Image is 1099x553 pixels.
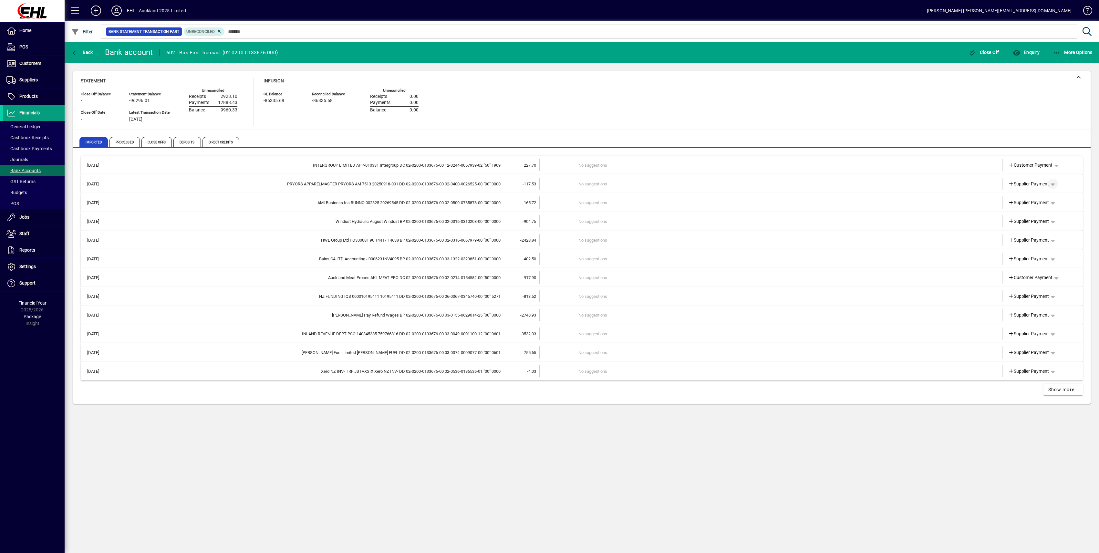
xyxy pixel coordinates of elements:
span: Products [19,94,38,99]
span: Payments [370,100,390,105]
span: Supplier Payment [1008,218,1049,225]
a: Supplier Payment [1006,328,1052,339]
span: Supplier Payment [1008,181,1049,187]
mat-chip: Reconciliation Status: Unreconciled [184,27,225,36]
div: Kenneth Ward Pay Refund Wages BP 02-0200-0133676-00 03-0155-0629014-25 "00" 0000 [114,312,501,318]
span: GL Balance [264,92,302,96]
td: No suggestions [578,346,965,359]
button: Profile [106,5,127,16]
mat-expansion-panel-header: [DATE]Windust Hydraulic August Windust BP 02-0200-0133676-00 02-0316-0310208-00 "00" 0000-904.75N... [81,212,1083,231]
a: Supplier Payment [1006,347,1052,358]
td: [DATE] [84,290,114,302]
span: Close Off Date [81,110,119,115]
span: Financials [19,110,40,115]
span: Supplier Payment [1008,368,1049,375]
a: Cashbook Payments [3,143,65,154]
td: [DATE] [84,215,114,227]
div: AMI Business Ins RUNNO 002325 20269545 DD 02-0200-0133676-00 02-0500-0765878-00 "00" 0000 [114,200,501,206]
a: Supplier Payment [1006,309,1052,321]
a: Customer Payment [1006,272,1055,283]
td: No suggestions [578,215,965,227]
div: Auckland Meat Proces AKL MEAT PRO DC 02-0200-0133676-00 02-0214-0154582-00 "50" 0000 [114,275,501,281]
td: No suggestions [578,178,965,190]
a: Supplier Payment [1006,215,1052,227]
span: Supplier Payment [1008,312,1049,318]
span: -2428.84 [520,238,536,243]
td: [DATE] [84,365,114,377]
span: Financial Year [18,300,47,306]
span: -755.65 [523,350,536,355]
td: No suggestions [578,234,965,246]
div: 602 - Bus First Transact (02-0200-0133676-000) [166,47,278,58]
span: Jobs [19,214,29,220]
span: Bank Statement Transaction Part [109,28,179,35]
span: POS [19,44,28,49]
div: McFall Fuel Limited MCFALL FUEL DD 02-0200-0133676-00 03-0374-0009077-00 "00" 0601 [114,350,501,356]
span: Cashbook Receipts [6,135,49,140]
mat-expansion-panel-header: [DATE]INLAND REVENUE DEPT PSO 140345385 759766816 DD 02-0200-0133676-00 03-0049-0001100-12 "00" 0... [81,324,1083,343]
td: [DATE] [84,253,114,265]
td: [DATE] [84,346,114,359]
td: No suggestions [578,159,965,171]
span: Payments [189,100,209,105]
td: [DATE] [84,328,114,340]
span: -2748.93 [520,313,536,318]
label: Unreconciled [202,89,224,93]
span: Supplier Payment [1008,199,1049,206]
a: Cashbook Receipts [3,132,65,143]
a: Supplier Payment [1006,290,1052,302]
a: Journals [3,154,65,165]
span: Supplier Payment [1008,237,1049,244]
span: Supplier Payment [1008,256,1049,262]
td: No suggestions [578,271,965,284]
a: Reports [3,242,65,258]
span: -813.52 [523,294,536,299]
td: [DATE] [84,271,114,284]
div: Xero NZ INV- TRF JSTVXSIX Xero NZ INV- DD 02-0200-0133676-00 02-0536-0186536-01 "00" 0000 [114,368,501,375]
span: Balance [189,108,205,113]
span: Unreconciled [186,29,215,34]
span: Staff [19,231,29,236]
span: 0.00 [410,100,419,105]
a: Suppliers [3,72,65,88]
span: 0.00 [410,108,419,113]
a: Supplier Payment [1006,197,1052,208]
span: Statement Balance [129,92,170,96]
div: Bains CA LTD Accounting J000623 INV4095 BP 02-0200-0133676-00 03-1322-0323851-00 "00" 0000 [114,256,501,262]
span: -9960.33 [219,108,237,113]
span: 2928.10 [221,94,237,99]
a: Supplier Payment [1006,365,1052,377]
span: Back [71,50,93,55]
div: Bank account [105,47,153,57]
span: Deposits [173,137,201,147]
span: 12888.43 [218,100,237,105]
span: Support [19,280,36,286]
div: INLAND REVENUE DEPT PSO 140345385 759766816 DD 02-0200-0133676-00 03-0049-0001100-12 "00" 0601 [114,331,501,337]
a: GST Returns [3,176,65,187]
td: [DATE] [84,178,114,190]
span: Budgets [6,190,27,195]
button: Back [70,47,95,58]
span: Home [19,28,31,33]
span: Reconciled Balance [312,92,351,96]
td: No suggestions [578,290,965,302]
mat-expansion-panel-header: [DATE]INTERGROUP LIMITED APP-010331 Intergroup DC 02-0200-0133676-00 12-3244-0057939-02 "50" 1909... [81,156,1083,174]
span: Bank Accounts [6,168,41,173]
div: EHL - Auckland 2025 Limited [127,5,186,16]
span: -86335.68 [264,98,284,103]
span: Settings [19,264,36,269]
span: Journals [6,157,28,162]
td: No suggestions [578,253,965,265]
span: Close Off [969,50,999,55]
mat-expansion-panel-header: [DATE]NZ FUNDING IQS 000010195411 10195411 DD 02-0200-0133676-00 06-0067-0345740-00 "00" 5271-813... [81,287,1083,306]
span: Supplier Payment [1008,330,1049,337]
td: No suggestions [578,309,965,321]
span: Close Off Balance [81,92,119,96]
a: POS [3,39,65,55]
span: -3532.03 [520,331,536,336]
span: -402.50 [523,256,536,261]
a: General Ledger [3,121,65,132]
button: Enquiry [1011,47,1041,58]
span: -96296.01 [129,98,150,103]
div: NZ FUNDING IQS 000010195411 10195411 DD 02-0200-0133676-00 06-0067-0345740-00 "00" 5271 [114,293,501,300]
